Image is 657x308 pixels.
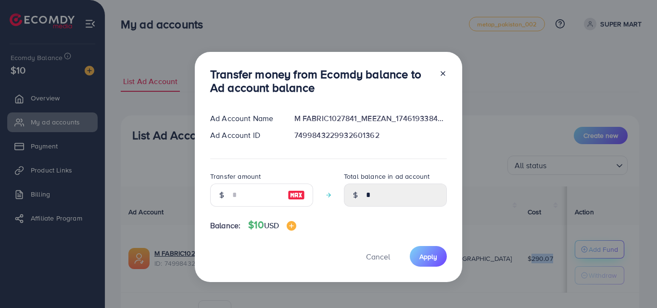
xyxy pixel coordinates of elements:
span: USD [264,220,279,231]
div: M FABRIC1027841_MEEZAN_1746193384004 [287,113,455,124]
span: Balance: [210,220,240,231]
img: image [287,221,296,231]
span: Cancel [366,251,390,262]
label: Total balance in ad account [344,172,430,181]
img: image [288,189,305,201]
button: Apply [410,246,447,267]
iframe: Chat [616,265,650,301]
h4: $10 [248,219,296,231]
h3: Transfer money from Ecomdy balance to Ad account balance [210,67,431,95]
div: Ad Account ID [202,130,287,141]
div: Ad Account Name [202,113,287,124]
span: Apply [419,252,437,261]
button: Cancel [354,246,402,267]
div: 7499843229932601362 [287,130,455,141]
label: Transfer amount [210,172,261,181]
